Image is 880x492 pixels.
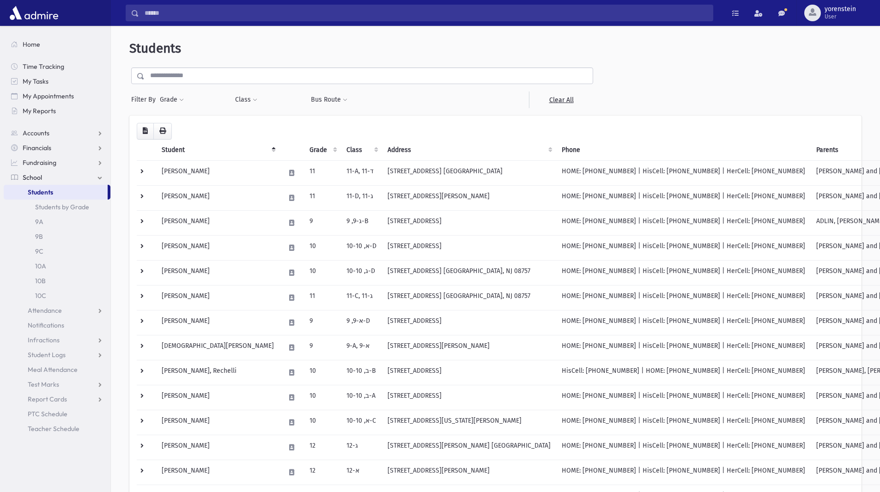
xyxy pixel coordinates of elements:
[304,210,341,235] td: 9
[4,392,110,407] a: Report Cards
[4,37,110,52] a: Home
[28,395,67,403] span: Report Cards
[4,140,110,155] a: Financials
[382,435,556,460] td: [STREET_ADDRESS][PERSON_NAME] [GEOGRAPHIC_DATA]
[382,140,556,161] th: Address: activate to sort column ascending
[156,160,279,185] td: [PERSON_NAME]
[382,185,556,210] td: [STREET_ADDRESS][PERSON_NAME]
[382,335,556,360] td: [STREET_ADDRESS][PERSON_NAME]
[382,285,556,310] td: [STREET_ADDRESS] [GEOGRAPHIC_DATA], NJ 08757
[556,260,811,285] td: HOME: [PHONE_NUMBER] | HisCell: [PHONE_NUMBER] | HerCell: [PHONE_NUMBER]
[341,285,382,310] td: 11-C, 11-ג
[4,288,110,303] a: 10C
[4,214,110,229] a: 9A
[341,160,382,185] td: 11-A, 11-ד
[382,260,556,285] td: [STREET_ADDRESS] [GEOGRAPHIC_DATA], NJ 08757
[556,185,811,210] td: HOME: [PHONE_NUMBER] | HisCell: [PHONE_NUMBER] | HerCell: [PHONE_NUMBER]
[156,140,279,161] th: Student: activate to sort column descending
[4,59,110,74] a: Time Tracking
[4,273,110,288] a: 10B
[556,140,811,161] th: Phone
[4,318,110,333] a: Notifications
[556,360,811,385] td: HisCell: [PHONE_NUMBER] | HOME: [PHONE_NUMBER] | HerCell: [PHONE_NUMBER]
[156,235,279,260] td: [PERSON_NAME]
[4,259,110,273] a: 10A
[556,410,811,435] td: HOME: [PHONE_NUMBER] | HisCell: [PHONE_NUMBER] | HerCell: [PHONE_NUMBER]
[23,62,64,71] span: Time Tracking
[139,5,713,21] input: Search
[129,41,181,56] span: Students
[341,385,382,410] td: 10-ב, 10-A
[556,235,811,260] td: HOME: [PHONE_NUMBER] | HisCell: [PHONE_NUMBER] | HerCell: [PHONE_NUMBER]
[156,410,279,435] td: [PERSON_NAME]
[341,410,382,435] td: 10-א, 10-C
[4,200,110,214] a: Students by Grade
[825,6,856,13] span: yorenstein
[156,360,279,385] td: [PERSON_NAME], Rechelli
[23,77,49,85] span: My Tasks
[556,460,811,485] td: HOME: [PHONE_NUMBER] | HisCell: [PHONE_NUMBER] | HerCell: [PHONE_NUMBER]
[529,91,593,108] a: Clear All
[156,310,279,335] td: [PERSON_NAME]
[341,360,382,385] td: 10-ב, 10-B
[304,235,341,260] td: 10
[825,13,856,20] span: User
[156,435,279,460] td: [PERSON_NAME]
[341,310,382,335] td: א-9, 9-D
[156,210,279,235] td: [PERSON_NAME]
[28,336,60,344] span: Infractions
[28,351,66,359] span: Student Logs
[4,421,110,436] a: Teacher Schedule
[304,385,341,410] td: 10
[23,129,49,137] span: Accounts
[7,4,61,22] img: AdmirePro
[304,140,341,161] th: Grade: activate to sort column ascending
[341,460,382,485] td: 12-א
[556,160,811,185] td: HOME: [PHONE_NUMBER] | HisCell: [PHONE_NUMBER] | HerCell: [PHONE_NUMBER]
[341,235,382,260] td: 10-א, 10-D
[341,260,382,285] td: 10-ג, 10-D
[28,188,53,196] span: Students
[304,410,341,435] td: 10
[4,407,110,421] a: PTC Schedule
[382,360,556,385] td: [STREET_ADDRESS]
[556,210,811,235] td: HOME: [PHONE_NUMBER] | HisCell: [PHONE_NUMBER] | HerCell: [PHONE_NUMBER]
[131,95,159,104] span: Filter By
[4,155,110,170] a: Fundraising
[304,460,341,485] td: 12
[341,210,382,235] td: ג-9, 9-B
[156,385,279,410] td: [PERSON_NAME]
[156,285,279,310] td: [PERSON_NAME]
[341,140,382,161] th: Class: activate to sort column ascending
[382,210,556,235] td: [STREET_ADDRESS]
[4,185,108,200] a: Students
[556,310,811,335] td: HOME: [PHONE_NUMBER] | HisCell: [PHONE_NUMBER] | HerCell: [PHONE_NUMBER]
[556,335,811,360] td: HOME: [PHONE_NUMBER] | HisCell: [PHONE_NUMBER] | HerCell: [PHONE_NUMBER]
[4,333,110,347] a: Infractions
[304,360,341,385] td: 10
[4,377,110,392] a: Test Marks
[137,123,154,140] button: CSV
[304,285,341,310] td: 11
[341,435,382,460] td: 12-ג
[382,460,556,485] td: [STREET_ADDRESS][PERSON_NAME]
[23,92,74,100] span: My Appointments
[382,410,556,435] td: [STREET_ADDRESS][US_STATE][PERSON_NAME]
[153,123,172,140] button: Print
[23,158,56,167] span: Fundraising
[382,160,556,185] td: [STREET_ADDRESS] [GEOGRAPHIC_DATA]
[4,229,110,244] a: 9B
[4,74,110,89] a: My Tasks
[156,185,279,210] td: [PERSON_NAME]
[304,310,341,335] td: 9
[341,335,382,360] td: 9-A, א-9
[4,362,110,377] a: Meal Attendance
[28,425,79,433] span: Teacher Schedule
[28,365,78,374] span: Meal Attendance
[4,126,110,140] a: Accounts
[4,170,110,185] a: School
[28,306,62,315] span: Attendance
[304,260,341,285] td: 10
[4,303,110,318] a: Attendance
[23,40,40,49] span: Home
